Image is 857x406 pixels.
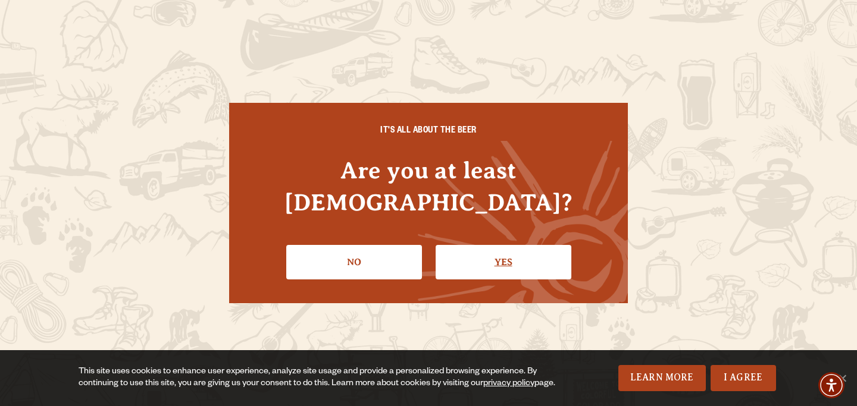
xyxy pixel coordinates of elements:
a: I Agree [711,365,776,391]
h6: IT'S ALL ABOUT THE BEER [253,127,604,137]
a: Confirm I'm 21 or older [436,245,571,279]
a: Learn More [618,365,706,391]
a: privacy policy [483,379,534,389]
h4: Are you at least [DEMOGRAPHIC_DATA]? [253,155,604,218]
div: This site uses cookies to enhance user experience, analyze site usage and provide a personalized ... [79,366,557,390]
a: No [286,245,422,279]
div: Accessibility Menu [818,372,845,398]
